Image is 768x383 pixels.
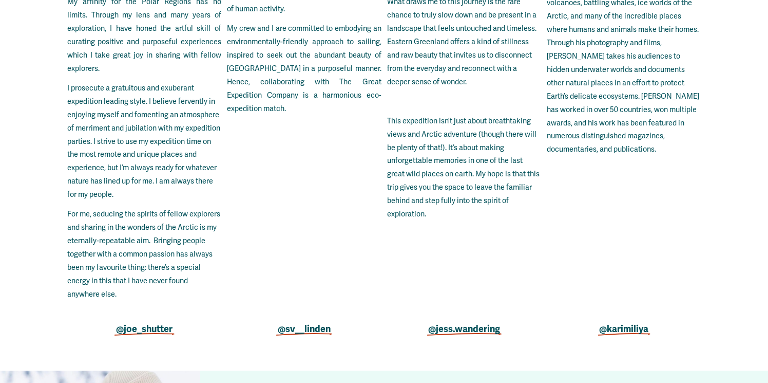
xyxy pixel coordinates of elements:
[67,82,221,202] p: I prosecute a gratuitous and exuberant expedition leading style. I believe fervently in enjoying ...
[124,323,172,335] a: joe_shutter
[278,323,331,335] a: @sv__linden
[599,323,648,335] a: @karimiliya
[116,323,124,335] a: @
[387,115,541,221] p: This expedition isn’t just about breathtaking views and Arctic adventure (though there will be pl...
[428,323,500,335] a: @jess.wandering
[67,210,222,299] span: For me, seducing the spirits of fellow explorers and sharing in the wonders of the Arctic is my e...
[227,22,381,115] p: My crew and I are committed to embodying an environmentally-friendly approach to sailing, inspire...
